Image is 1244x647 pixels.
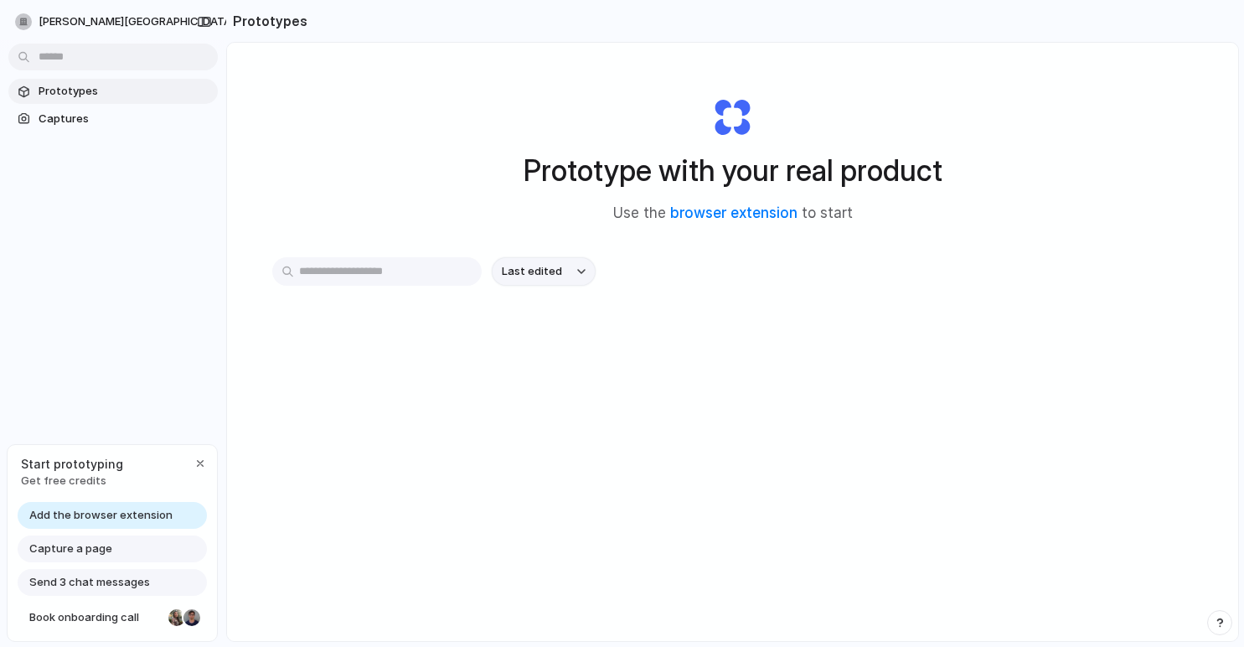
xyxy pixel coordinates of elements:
div: Nicole Kubica [167,608,187,628]
h2: Prototypes [226,11,307,31]
div: Christian Iacullo [182,608,202,628]
button: Last edited [492,257,596,286]
span: [PERSON_NAME][GEOGRAPHIC_DATA] [39,13,235,30]
button: [PERSON_NAME][GEOGRAPHIC_DATA] [8,8,261,35]
span: Get free credits [21,473,123,489]
span: Send 3 chat messages [29,574,150,591]
span: Add the browser extension [29,507,173,524]
a: Prototypes [8,79,218,104]
h1: Prototype with your real product [524,148,942,193]
span: Prototypes [39,83,211,100]
a: Book onboarding call [18,604,207,631]
span: Book onboarding call [29,609,162,626]
span: Captures [39,111,211,127]
span: Use the to start [613,203,853,225]
span: Last edited [502,263,562,280]
a: Add the browser extension [18,502,207,529]
span: Start prototyping [21,455,123,473]
a: Captures [8,106,218,132]
a: browser extension [670,204,798,221]
span: Capture a page [29,541,112,557]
